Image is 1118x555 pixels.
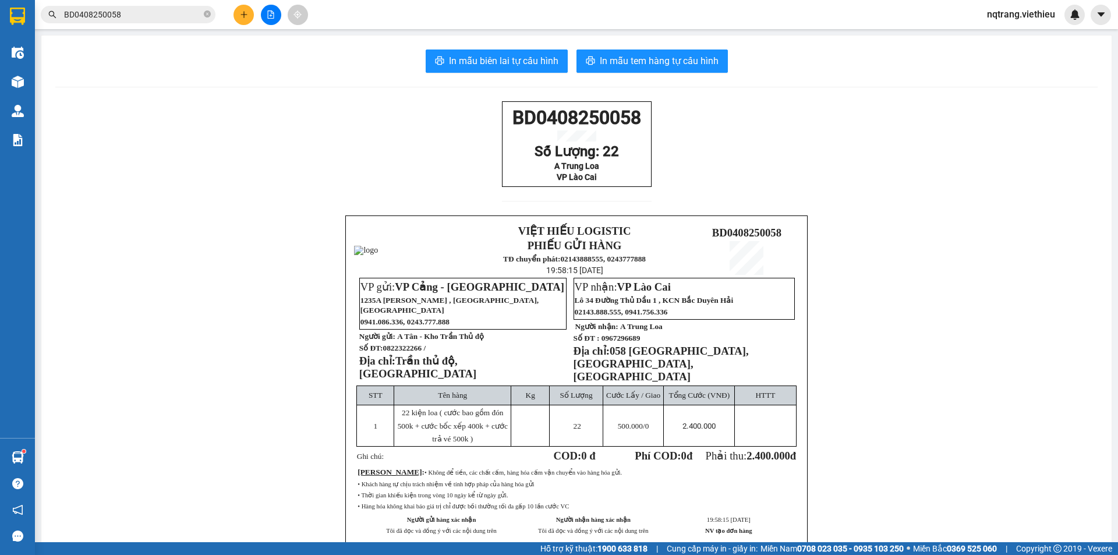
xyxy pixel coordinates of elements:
span: /0 [618,422,649,430]
span: 19:58:15 [DATE] [546,266,603,275]
strong: TĐ chuyển phát: [503,254,560,263]
img: logo [354,246,378,255]
span: 0822322266 / [383,344,426,352]
span: : [358,468,424,476]
span: question-circle [12,478,23,489]
span: 500.000 [618,422,643,430]
span: aim [293,10,302,19]
strong: Số ĐT : [574,334,600,342]
span: 2.400.000 [682,422,716,430]
img: warehouse-icon [12,47,24,59]
span: Tôi đã đọc và đồng ý với các nội dung trên [386,528,497,534]
span: VP Lào Cai [557,172,597,182]
span: Miền Bắc [913,542,997,555]
span: printer [586,56,595,67]
span: 1235A [PERSON_NAME] , [GEOGRAPHIC_DATA], [GEOGRAPHIC_DATA] [360,296,539,314]
span: 22 kiện loa ( cước bao gồm đón 500k + cước bốc xếp 400k + cước trả vé 500k ) [398,408,508,444]
span: 0941.086.336, 0243.777.888 [360,317,450,326]
span: [PERSON_NAME] [358,468,422,476]
span: • Thời gian khiếu kiện trong vòng 10 ngày kể từ ngày gửi. [358,492,508,499]
span: | [656,542,658,555]
span: Ghi chú: [357,452,384,461]
strong: PHIẾU GỬI HÀNG [528,239,622,252]
img: solution-icon [12,134,24,146]
span: 22 [574,422,581,430]
button: caret-down [1091,5,1111,25]
span: VP nhận: [575,281,671,293]
span: A Tân - Kho Trần Thủ độ [397,332,484,341]
strong: Địa chỉ: [574,345,610,357]
button: plus [233,5,254,25]
span: Kg [526,391,535,400]
span: HTTT [755,391,775,400]
span: đ [790,450,796,462]
img: warehouse-icon [12,105,24,117]
span: close-circle [204,9,211,20]
img: warehouse-icon [12,76,24,88]
span: nqtrang.viethieu [978,7,1064,22]
span: BD0408250058 [512,107,641,129]
strong: Người nhận hàng xác nhận [556,517,631,523]
span: 02143.888.555, 0941.756.336 [575,307,668,316]
strong: NV tạo đơn hàng [705,528,752,534]
img: warehouse-icon [12,451,24,464]
span: file-add [267,10,275,19]
strong: Người nhận: [575,322,618,331]
sup: 1 [22,450,26,453]
img: logo-vxr [10,8,25,25]
span: In mẫu biên lai tự cấu hình [449,54,558,68]
span: 058 [GEOGRAPHIC_DATA], [GEOGRAPHIC_DATA], [GEOGRAPHIC_DATA] [574,345,749,383]
strong: 0369 525 060 [947,544,997,553]
span: Lô 34 Đường Thủ Dầu 1 , KCN Bắc Duyên Hải [575,296,734,305]
span: VP Lào Cai [617,281,671,293]
button: printerIn mẫu tem hàng tự cấu hình [576,50,728,73]
span: | [1006,542,1007,555]
span: Phải thu: [706,450,797,462]
input: Tìm tên, số ĐT hoặc mã đơn [64,8,201,21]
span: In mẫu tem hàng tự cấu hình [600,54,719,68]
span: close-circle [204,10,211,17]
strong: COD: [554,450,596,462]
strong: 02143888555, 0243777888 [560,254,646,263]
span: search [48,10,56,19]
span: Tôi đã đọc và đồng ý với các nội dung trên [538,528,649,534]
span: Hỗ trợ kỹ thuật: [540,542,648,555]
span: Số Lượng: 22 [535,143,619,160]
img: icon-new-feature [1070,9,1080,20]
span: notification [12,504,23,515]
span: copyright [1053,545,1062,553]
strong: Người gửi hàng xác nhận [407,517,476,523]
button: file-add [261,5,281,25]
span: 2.400.000 [746,450,790,462]
span: • Hàng hóa không khai báo giá trị chỉ được bồi thường tối đa gấp 10 lần cước VC [358,503,569,510]
span: A Trung Loa [554,161,599,171]
span: printer [435,56,444,67]
span: Miền Nam [760,542,904,555]
span: • Khách hàng tự chịu trách nhiệm về tính hợp pháp của hàng hóa gửi [358,481,534,487]
span: STT [369,391,383,400]
span: VP Cảng - [GEOGRAPHIC_DATA] [395,281,564,293]
strong: Số ĐT: [359,344,426,352]
span: BD0408250058 [712,227,781,239]
strong: 0708 023 035 - 0935 103 250 [797,544,904,553]
button: printerIn mẫu biên lai tự cấu hình [426,50,568,73]
button: aim [288,5,308,25]
span: message [12,531,23,542]
strong: Địa chỉ: [359,355,395,367]
span: Tên hàng [438,391,467,400]
strong: Người gửi: [359,332,395,341]
span: caret-down [1096,9,1106,20]
span: A Trung Loa [620,322,663,331]
span: Trần thủ độ, [GEOGRAPHIC_DATA] [359,355,476,380]
span: 0 đ [581,450,595,462]
span: 1 [373,422,377,430]
strong: VIỆT HIẾU LOGISTIC [518,225,631,237]
span: 19:58:15 [DATE] [707,517,751,523]
span: Tổng Cước (VNĐ) [668,391,730,400]
span: VP gửi: [360,281,564,293]
span: plus [240,10,248,19]
span: • Không để tiền, các chất cấm, hàng hóa cấm vận chuyển vào hàng hóa gửi. [424,469,622,476]
span: Cước Lấy / Giao [606,391,660,400]
span: Cung cấp máy in - giấy in: [667,542,758,555]
span: 0967296689 [602,334,641,342]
